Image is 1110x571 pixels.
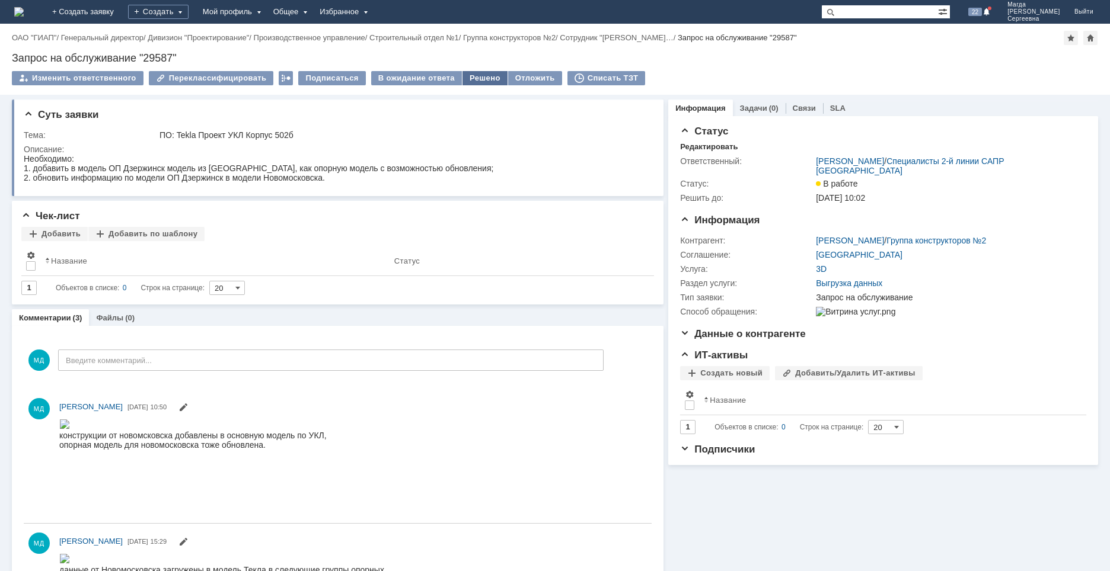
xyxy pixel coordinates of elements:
span: Данные о контрагенте [680,328,806,339]
span: 10:50 [151,403,167,410]
i: Строк на странице: [715,420,863,434]
div: Работа с массовостью [279,71,293,85]
a: 3D [816,264,827,274]
div: Запрос на обслуживание [816,293,1080,302]
span: МД [28,349,50,371]
span: Магда [1007,1,1060,8]
div: ПО: Tekla Проект УКЛ Корпус 502б [160,130,646,140]
a: Группа конструкторов №2 [463,33,556,42]
span: В работе [816,179,857,188]
div: Контрагент: [680,236,814,245]
div: / [254,33,370,42]
div: Сделать домашней страницей [1083,31,1098,45]
div: Решить до: [680,193,814,203]
a: Задачи [740,104,767,113]
span: Чек-лист [21,210,80,222]
span: [PERSON_NAME] [59,402,123,411]
a: ОАО "ГИАП" [12,33,56,42]
a: Перейти на домашнюю страницу [14,7,24,17]
div: Раздел услуги: [680,278,814,288]
div: / [61,33,148,42]
span: Настройки [26,251,36,260]
div: Тип заявки: [680,293,814,302]
div: Услуга: [680,264,814,274]
div: / [816,156,1080,175]
a: Группа конструкторов №2 [886,236,986,245]
a: Выгрузка данных [816,278,882,288]
span: Объектов в списке: [715,423,778,431]
span: [DATE] [127,538,148,545]
div: / [148,33,253,42]
span: [DATE] 10:02 [816,193,865,203]
span: [PERSON_NAME] [1007,8,1060,15]
th: Название [699,385,1077,415]
div: / [369,33,463,42]
a: [GEOGRAPHIC_DATA] [816,250,902,259]
div: / [463,33,560,42]
div: Тема: [24,130,157,140]
span: Информация [680,214,760,226]
i: Строк на странице: [56,281,205,295]
span: Подписчики [680,444,755,455]
div: Соглашение: [680,250,814,259]
img: logo [14,7,24,17]
div: (3) [73,313,82,322]
a: [PERSON_NAME] [816,236,884,245]
a: [PERSON_NAME] [59,535,123,547]
div: Название [710,396,746,405]
span: Суть заявки [24,109,98,120]
a: Производственное управление [254,33,365,42]
a: Генеральный директор [61,33,143,42]
a: Дивизион "Проектирование" [148,33,249,42]
div: / [816,236,986,245]
a: SLA [830,104,846,113]
div: 0 [782,420,786,434]
div: / [560,33,678,42]
img: Витрина услуг.png [816,307,895,316]
a: Строительный отдел №1 [369,33,459,42]
div: / [12,33,61,42]
a: Сотрудник "[PERSON_NAME]… [560,33,673,42]
a: Специалисты 2-й линии САПР [GEOGRAPHIC_DATA] [816,156,1004,175]
div: Название [51,256,87,265]
span: Сергеевна [1007,15,1060,23]
span: 22 [968,8,982,16]
span: Редактировать [178,404,188,413]
a: Файлы [96,313,123,322]
span: Статус [680,126,728,137]
th: Статус [390,246,645,276]
div: Создать [128,5,189,19]
span: [DATE] [127,403,148,410]
span: Расширенный поиск [938,5,950,17]
div: Способ обращения: [680,307,814,316]
a: Комментарии [19,313,71,322]
div: Описание: [24,145,648,154]
div: 0 [123,281,127,295]
a: [PERSON_NAME] [816,156,884,166]
span: 15:29 [151,538,167,545]
span: Редактировать [178,538,188,548]
div: (0) [769,104,779,113]
span: ИТ-активы [680,349,748,361]
th: Название [40,246,390,276]
span: [PERSON_NAME] [59,537,123,546]
div: Редактировать [680,142,738,152]
a: Информация [675,104,725,113]
span: Объектов в списке: [56,284,119,292]
a: Связи [793,104,816,113]
div: Добавить в избранное [1064,31,1078,45]
span: Настройки [685,390,694,399]
div: Запрос на обслуживание "29587" [12,52,1098,64]
a: [PERSON_NAME] [59,401,123,413]
div: Статус: [680,179,814,188]
div: Запрос на обслуживание "29587" [678,33,797,42]
div: Статус [394,256,420,265]
div: Ответственный: [680,156,814,166]
div: (0) [125,313,135,322]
